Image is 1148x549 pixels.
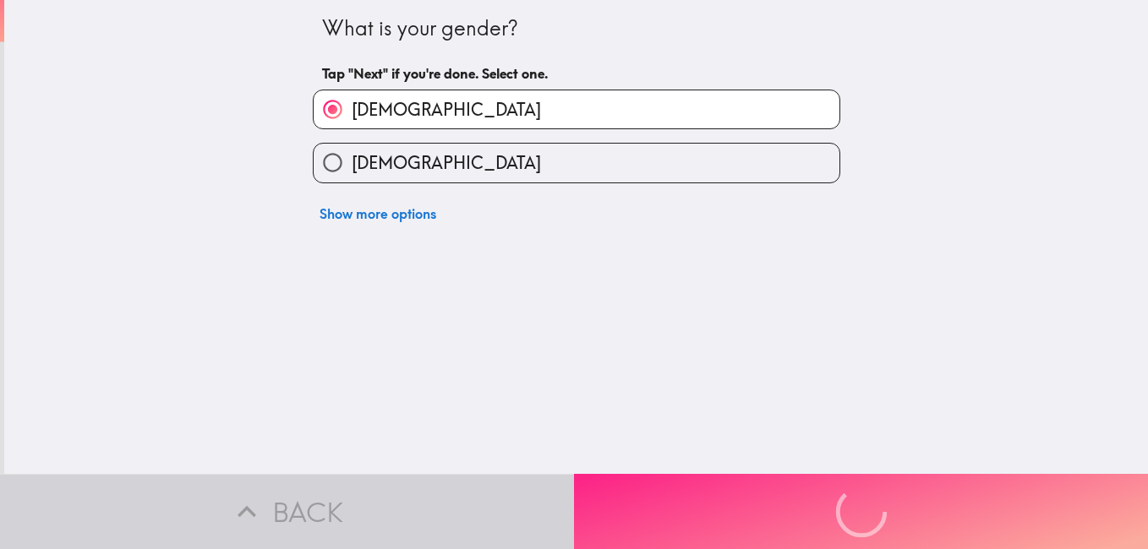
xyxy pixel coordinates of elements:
h6: Tap "Next" if you're done. Select one. [322,64,831,83]
span: [DEMOGRAPHIC_DATA] [352,98,541,122]
button: [DEMOGRAPHIC_DATA] [314,144,839,182]
button: [DEMOGRAPHIC_DATA] [314,90,839,128]
button: Show more options [313,197,443,231]
div: What is your gender? [322,14,831,43]
span: [DEMOGRAPHIC_DATA] [352,151,541,175]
